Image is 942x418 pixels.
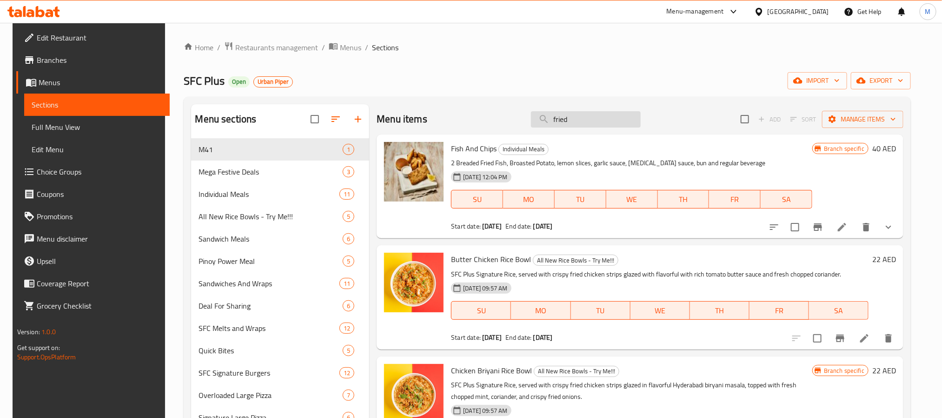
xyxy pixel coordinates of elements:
button: export [851,72,911,89]
div: [GEOGRAPHIC_DATA] [768,7,829,17]
div: Pinoy Power Meal5 [191,250,369,272]
span: Menu disclaimer [37,233,162,244]
li: / [365,42,368,53]
div: Menu-management [667,6,724,17]
p: SFC Plus Signature Rice, served with crispy fried chicken strips glazed in flavorful Hyderabadi b... [451,379,812,403]
span: import [795,75,840,87]
button: import [788,72,847,89]
div: Quick Bites5 [191,339,369,362]
button: SU [451,301,511,320]
b: [DATE] [533,220,553,232]
span: Fish And Chips [451,142,497,155]
span: [DATE] 12:04 PM [459,173,511,182]
span: Edit Restaurant [37,32,162,43]
div: items [343,166,354,177]
span: SFC Melts and Wraps [199,323,339,334]
span: Mega Festive Deals [199,166,343,177]
div: Sandwiches And Wraps11 [191,272,369,295]
div: items [343,256,354,267]
span: 1 [343,145,354,154]
div: All New Rice Bowls - Try Me!!!5 [191,205,369,228]
span: Branches [37,54,162,66]
div: Sandwiches And Wraps [199,278,339,289]
a: Edit Restaurant [16,27,170,49]
span: All New Rice Bowls - Try Me!!! [533,255,618,266]
div: All New Rice Bowls - Try Me!!! [534,366,619,377]
a: Support.OpsPlatform [17,351,76,363]
span: Version: [17,326,40,338]
span: All New Rice Bowls - Try Me!!! [534,366,619,377]
span: TU [575,304,627,317]
h6: 22 AED [872,253,896,266]
div: Individual Meals11 [191,183,369,205]
a: Home [184,42,213,53]
span: Select to update [785,217,805,237]
span: Sections [372,42,398,53]
span: Manage items [829,114,896,125]
span: Coupons [37,189,162,200]
button: SA [761,190,812,209]
span: TH [694,304,746,317]
button: SA [809,301,869,320]
div: SFC Melts and Wraps12 [191,317,369,339]
button: MO [511,301,571,320]
div: Individual Meals [498,144,549,155]
button: TU [571,301,630,320]
a: Restaurants management [224,41,318,54]
span: 12 [340,324,354,333]
span: Pinoy Power Meal [199,256,343,267]
span: Upsell [37,256,162,267]
span: Sections [32,99,162,110]
button: FR [709,190,761,209]
span: TU [558,193,603,206]
a: Edit Menu [24,138,170,161]
button: WE [630,301,690,320]
a: Promotions [16,205,170,228]
div: Open [228,76,250,88]
a: Sections [24,94,170,116]
a: Edit menu item [859,333,870,344]
span: Select all sections [305,109,325,129]
input: search [531,111,641,128]
button: show more [877,216,900,238]
button: TH [658,190,710,209]
b: [DATE] [482,331,502,344]
span: Select section first [784,112,822,127]
button: MO [503,190,555,209]
span: Open [228,78,250,86]
a: Menus [16,71,170,94]
b: [DATE] [533,331,553,344]
div: items [339,323,354,334]
span: M [925,7,931,17]
a: Edit menu item [836,222,848,233]
span: WE [610,193,654,206]
span: [DATE] 09:57 AM [459,406,511,415]
a: Coupons [16,183,170,205]
span: 6 [343,235,354,243]
span: Deal For Sharing [199,300,343,311]
span: Edit Menu [32,144,162,155]
button: SU [451,190,503,209]
span: Restaurants management [235,42,318,53]
div: items [343,390,354,401]
span: SA [813,304,865,317]
h6: 40 AED [872,142,896,155]
div: Overloaded Large Pizza7 [191,384,369,406]
button: WE [606,190,658,209]
span: Butter Chicken Rice Bowl [451,252,531,266]
h6: 22 AED [872,364,896,377]
span: export [858,75,903,87]
button: Branch-specific-item [807,216,829,238]
span: FR [753,304,805,317]
div: SFC Signature Burgers12 [191,362,369,384]
nav: breadcrumb [184,41,911,54]
div: items [343,211,354,222]
a: Full Menu View [24,116,170,138]
a: Branches [16,49,170,71]
li: / [322,42,325,53]
h2: Menu items [377,112,427,126]
button: TH [690,301,750,320]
